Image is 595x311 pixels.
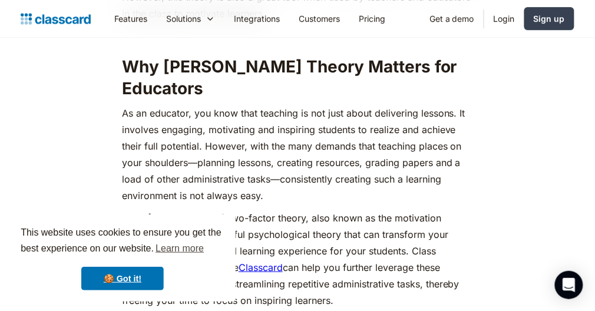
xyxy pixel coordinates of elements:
[239,262,283,273] a: Classcard
[21,11,91,27] a: home
[484,5,524,32] a: Login
[166,12,201,25] div: Solutions
[9,214,236,302] div: cookieconsent
[122,57,457,98] strong: Why [PERSON_NAME] Theory Matters for Educators
[289,5,349,32] a: Customers
[122,105,473,204] p: As an educator, you know that teaching is not just about delivering lessons. It involves engaging...
[122,210,473,309] p: Enter [PERSON_NAME] two-factor theory, also known as the motivation hygiene theory—a powerful psy...
[224,5,289,32] a: Integrations
[420,5,484,32] a: Get a demo
[524,7,574,30] a: Sign up
[349,5,395,32] a: Pricing
[21,226,224,257] span: This website uses cookies to ensure you get the best experience on our website.
[154,240,206,257] a: learn more about cookies
[555,271,583,299] div: Open Intercom Messenger
[81,267,164,290] a: dismiss cookie message
[157,5,224,32] div: Solutions
[534,12,565,25] div: Sign up
[105,5,157,32] a: Features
